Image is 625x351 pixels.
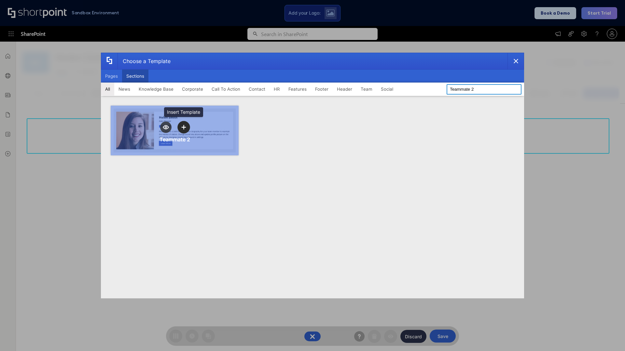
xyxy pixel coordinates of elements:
[508,276,625,351] iframe: Chat Widget
[207,83,244,96] button: Call To Action
[134,83,178,96] button: Knowledge Base
[178,83,207,96] button: Corporate
[118,53,171,69] div: Choose a Template
[270,83,284,96] button: HR
[284,83,311,96] button: Features
[333,83,356,96] button: Header
[311,83,333,96] button: Footer
[101,83,114,96] button: All
[101,53,524,298] div: template selector
[160,136,190,143] div: Teammate 2
[447,84,521,95] input: Search
[244,83,270,96] button: Contact
[114,83,134,96] button: News
[356,83,377,96] button: Team
[377,83,397,96] button: Social
[101,70,122,83] button: Pages
[122,70,148,83] button: Sections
